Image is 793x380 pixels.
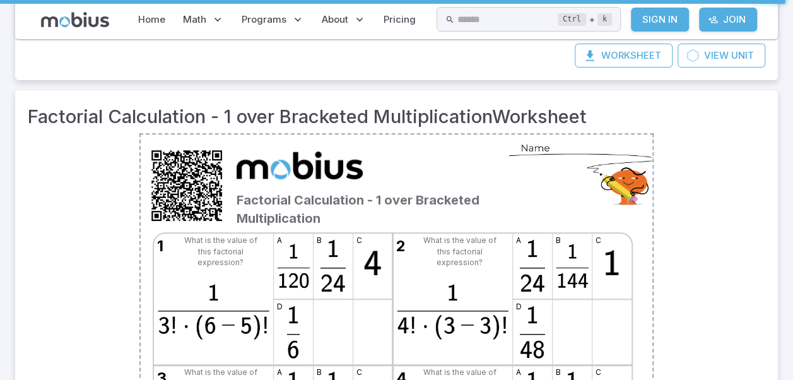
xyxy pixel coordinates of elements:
span: Math [183,13,206,27]
td: What is the value of this factorial expression? [179,235,262,268]
span: b [556,367,561,378]
span: Programs [242,13,286,27]
span: b [556,235,561,246]
img: A LaTex expression showing 1 [592,234,631,299]
img: Mobius Math Academy logo [237,145,363,186]
kbd: Ctrl [558,13,586,26]
button: Worksheet [575,44,673,68]
img: A LaTex expression showing 1 over 3! times (6 - 5)! [154,260,273,365]
span: a [516,235,521,246]
span: a [516,367,521,378]
a: Sign In [631,8,689,32]
img: A LaTex expression showing 1 over 6 [274,300,313,365]
span: 1 [157,235,163,257]
span: a [277,367,282,378]
img: A LaTex expression showing 1 over 144 [553,234,592,299]
span: About [322,13,348,27]
img: NameOval.png [503,145,664,208]
img: A LaTex expression showing 1 over 4! times (3 - 3)! [393,260,512,365]
a: Pricing [380,5,420,34]
div: Factorial Calculation - 1 over Bracketed Multiplication [233,141,500,227]
span: c [356,235,362,246]
span: c [596,235,601,246]
a: Join [699,8,757,32]
span: c [356,367,362,378]
img: A LaTex expression showing 1 over 48 [513,300,552,365]
span: Unit [731,49,754,62]
td: What is the value of this factorial expression? [418,235,502,268]
img: A LaTex expression showing 1 over 24 [513,234,552,299]
kbd: k [597,13,612,26]
span: a [277,235,282,246]
img: A LaTex expression showing 4 [353,234,392,299]
img: A LaTex expression showing 1 over 24 [314,234,353,299]
a: ViewUnit [678,44,765,68]
span: View [704,49,729,62]
span: b [317,235,322,246]
img: A LaTex expression showing 1 over 120 [274,234,313,299]
div: + [558,12,612,27]
h3: Factorial Calculation - 1 over Bracketed Multiplication Worksheet [28,103,765,131]
a: Home [134,5,169,34]
span: d [516,301,522,312]
span: c [596,367,601,378]
span: d [277,301,283,312]
span: b [317,367,322,378]
span: 2 [396,235,406,257]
